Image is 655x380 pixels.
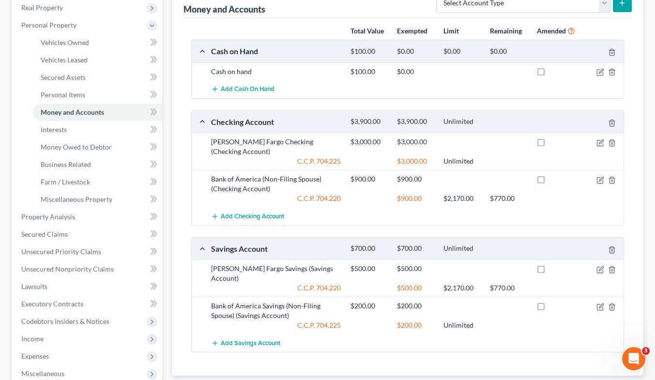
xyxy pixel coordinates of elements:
[211,334,280,352] button: Add Savings Account
[642,347,650,355] span: 3
[33,86,162,104] a: Personal Items
[622,347,645,370] iframe: Intercom live chat
[14,260,162,278] a: Unsecured Nonpriority Claims
[439,320,485,330] div: Unlimited
[21,282,47,290] span: Lawsuits
[392,47,439,56] div: $0.00
[392,137,439,147] div: $3,000.00
[485,283,532,293] div: $770.00
[439,244,485,253] div: Unlimited
[14,208,162,226] a: Property Analysis
[211,207,284,225] button: Add Checking Account
[33,138,162,156] a: Money Owed to Debtor
[392,301,439,311] div: $200.00
[392,117,439,126] div: $3,900.00
[33,121,162,138] a: Interests
[21,352,49,360] span: Expenses
[443,27,459,35] strong: Limit
[346,264,392,274] div: $500.00
[14,226,162,243] a: Secured Claims
[41,38,89,46] span: Vehicles Owned
[41,56,88,64] span: Vehicles Leased
[439,47,485,56] div: $0.00
[21,247,101,256] span: Unsecured Priority Claims
[206,156,346,166] div: C.C.P. 704.225
[392,244,439,253] div: $700.00
[397,27,427,35] strong: Exempted
[346,174,392,184] div: $900.00
[206,320,346,330] div: C.C.P. 704.225
[21,213,75,221] span: Property Analysis
[350,27,384,35] strong: Total Value
[439,156,485,166] div: Unlimited
[206,194,346,203] div: C.C.P. 704.220
[33,191,162,208] a: Miscellaneous Property
[346,117,392,126] div: $3,900.00
[439,194,485,203] div: $2,170.00
[485,47,532,56] div: $0.00
[537,27,566,35] strong: Amended
[41,125,67,134] span: Interests
[439,117,485,126] div: Unlimited
[14,243,162,260] a: Unsecured Priority Claims
[21,369,64,378] span: Miscellaneous
[206,264,346,283] div: [PERSON_NAME] Fargo Savings (Savings Account)
[206,137,346,156] div: [PERSON_NAME] Fargo Checking (Checking Account)
[346,67,392,76] div: $100.00
[392,264,439,274] div: $500.00
[490,27,522,35] strong: Remaining
[439,283,485,293] div: $2,170.00
[14,278,162,295] a: Lawsuits
[33,104,162,121] a: Money and Accounts
[41,73,86,81] span: Secured Assets
[33,69,162,86] a: Secured Assets
[485,194,532,203] div: $770.00
[183,3,265,15] div: Money and Accounts
[206,174,346,194] div: Bank of America (Non-Filing Spouse) (Checking Account)
[392,283,439,293] div: $500.00
[392,67,439,76] div: $0.00
[346,137,392,147] div: $3,000.00
[392,156,439,166] div: $3,000.00
[21,230,68,238] span: Secured Claims
[21,334,44,343] span: Income
[392,194,439,203] div: $900.00
[41,195,112,203] span: Miscellaneous Property
[206,117,346,127] div: Checking Account
[221,213,284,220] span: Add Checking Account
[33,173,162,191] a: Farm / Livestock
[33,34,162,51] a: Vehicles Owned
[206,283,346,293] div: C.C.P. 704.220
[346,244,392,253] div: $700.00
[211,80,274,98] button: Add Cash on Hand
[21,3,63,12] span: Real Property
[221,339,280,347] span: Add Savings Account
[41,178,90,186] span: Farm / Livestock
[41,91,85,99] span: Personal Items
[206,243,346,254] div: Savings Account
[21,265,114,273] span: Unsecured Nonpriority Claims
[392,174,439,184] div: $900.00
[21,21,76,29] span: Personal Property
[21,300,83,308] span: Executory Contracts
[41,143,112,151] span: Money Owed to Debtor
[21,317,109,325] span: Codebtors Insiders & Notices
[33,156,162,173] a: Business Related
[346,47,392,56] div: $100.00
[346,301,392,311] div: $200.00
[41,108,104,116] span: Money and Accounts
[206,301,346,320] div: Bank of America Savings (Non-Filing Spouse) (Savings Account)
[33,51,162,69] a: Vehicles Leased
[206,67,346,76] div: Cash on hand
[206,46,346,56] div: Cash on Hand
[41,160,91,168] span: Business Related
[14,295,162,313] a: Executory Contracts
[221,86,274,93] span: Add Cash on Hand
[392,320,439,330] div: $200.00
